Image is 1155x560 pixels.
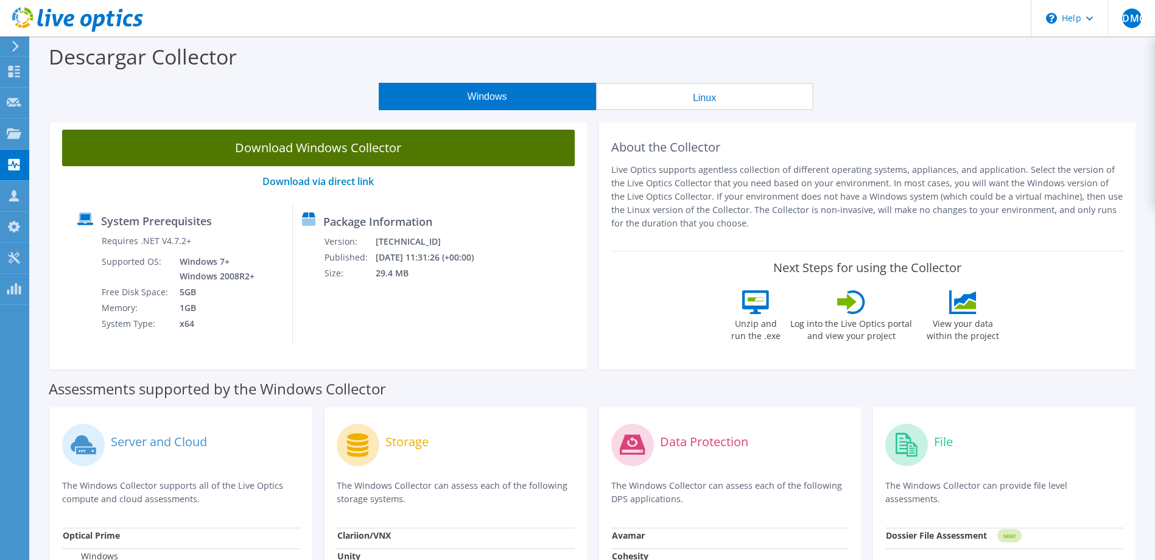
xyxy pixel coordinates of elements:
[101,316,170,332] td: System Type:
[611,140,1124,155] h2: About the Collector
[101,215,212,227] label: System Prerequisites
[919,314,1006,342] label: View your data within the project
[1003,533,1016,539] tspan: NEW!
[337,479,575,506] p: The Windows Collector can assess each of the following storage systems.
[934,436,953,448] label: File
[102,235,191,247] label: Requires .NET V4.7.2+
[660,436,748,448] label: Data Protection
[62,479,300,506] p: The Windows Collector supports all of the Live Optics compute and cloud assessments.
[612,530,645,541] strong: Avamar
[170,284,257,300] td: 5GB
[101,300,170,316] td: Memory:
[170,254,257,284] td: Windows 7+ Windows 2008R2+
[611,163,1124,230] p: Live Optics supports agentless collection of different operating systems, appliances, and applica...
[62,130,575,166] a: Download Windows Collector
[49,383,386,395] label: Assessments supported by the Windows Collector
[728,314,784,342] label: Unzip and run the .exe
[111,436,207,448] label: Server and Cloud
[324,265,375,281] td: Size:
[170,316,257,332] td: x64
[63,530,120,541] strong: Optical Prime
[324,234,375,250] td: Version:
[375,265,490,281] td: 29.4 MB
[323,215,432,228] label: Package Information
[790,314,913,342] label: Log into the Live Optics portal and view your project
[170,300,257,316] td: 1GB
[773,261,961,275] label: Next Steps for using the Collector
[885,479,1123,506] p: The Windows Collector can provide file level assessments.
[596,83,813,110] button: Linux
[385,436,429,448] label: Storage
[324,250,375,265] td: Published:
[1046,13,1057,24] svg: \n
[375,250,490,265] td: [DATE] 11:31:26 (+00:00)
[49,43,237,71] label: Descargar Collector
[101,254,170,284] td: Supported OS:
[611,479,849,506] p: The Windows Collector can assess each of the following DPS applications.
[375,234,490,250] td: [TECHNICAL_ID]
[101,284,170,300] td: Free Disk Space:
[886,530,987,541] strong: Dossier File Assessment
[262,175,374,188] a: Download via direct link
[1122,9,1142,28] span: EDMG
[379,83,596,110] button: Windows
[337,530,391,541] strong: Clariion/VNX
